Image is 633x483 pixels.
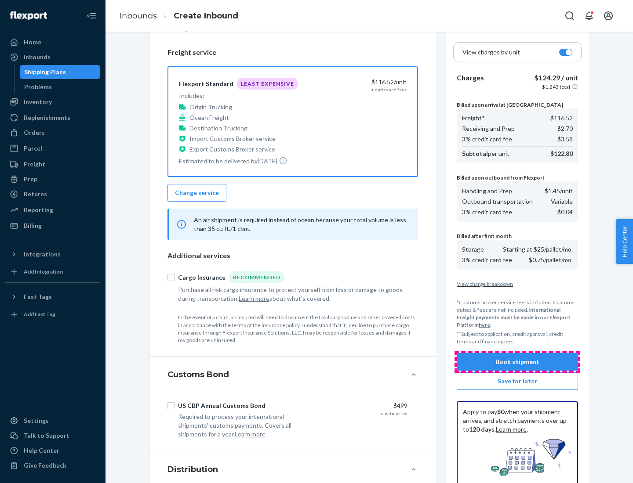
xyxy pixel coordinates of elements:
[24,310,55,318] div: Add Fast Tag
[24,83,52,91] div: Problems
[24,175,37,184] div: Prep
[24,144,42,153] div: Parcel
[5,458,100,472] button: Give Feedback
[5,290,100,304] button: Fast Tags
[24,128,45,137] div: Orders
[24,221,42,230] div: Billing
[167,402,175,409] input: US CBP Annual Customs Bond
[457,174,578,181] p: Billed upon outbound from Flexport
[616,219,633,264] button: Help Center
[189,103,232,112] p: Origin Trucking
[550,114,573,123] p: $116.52
[462,150,488,157] b: Subtotal
[24,160,45,169] div: Freight
[5,126,100,140] a: Orders
[24,250,61,259] div: Integrations
[24,431,69,440] div: Talk to Support
[24,113,70,122] div: Replenishments
[542,83,570,90] p: $1,243 total
[5,414,100,428] a: Settings
[479,321,490,328] a: here
[462,48,520,57] p: View charges by unit
[469,425,495,433] b: 120 days
[457,299,578,329] p: *Customs broker service fee is included. Customs duties & fees are not included.
[551,197,573,206] p: Variable
[457,73,484,82] b: Charges
[24,68,66,76] div: Shipping Plans
[10,11,47,20] img: Flexport logo
[178,412,309,439] div: Required to process your international shipments' customs payments. Covers all shipments for a year.
[529,256,573,264] p: $0.75/pallet/mo.
[178,314,418,344] p: In the event of a claim, an insured will need to document the total cargo value and other covered...
[167,47,418,58] p: Freight service
[20,80,101,94] a: Problems
[497,408,504,415] b: $0
[557,208,573,216] p: $0.04
[179,91,298,100] p: Includes:
[235,430,266,439] button: Learn more
[462,135,512,144] p: 3% credit card fee
[24,53,51,61] div: Inbounds
[167,369,229,380] h4: Customs Bond
[5,50,100,64] a: Inbounds
[120,11,157,21] a: Inbounds
[167,274,175,281] input: Cargo InsuranceRecommended
[24,268,63,275] div: Add Integration
[5,307,100,321] a: Add Fast Tag
[24,446,59,455] div: Help Center
[462,197,533,206] p: Outbound transportation
[189,134,276,143] p: Import Customs Broker service
[580,7,598,25] button: Open notifications
[5,443,100,458] a: Help Center
[457,330,578,345] p: **Subject to application, credit approval, credit terms and financing fees.
[5,95,100,109] a: Inventory
[503,245,573,254] p: Starting at $25/pallet/mo.
[167,251,418,261] p: Additional services
[178,285,407,303] div: Purchase all risk cargo insurance to protect yourself from loss or damage to goods during transpo...
[5,265,100,279] a: Add Integration
[545,187,573,195] p: $1.45 /unit
[189,145,275,154] p: Export Customs Broker service
[462,149,509,158] p: per unit
[463,407,572,434] p: Apply to pay when your shipment arrives, and stretch payments over up to . .
[5,219,100,233] a: Billing
[550,149,573,158] p: $122.80
[83,7,100,25] button: Close Navigation
[167,464,218,475] h4: Distribution
[178,273,226,282] div: Cargo Insurance
[5,187,100,201] a: Returns
[237,78,298,90] div: Least Expensive
[457,280,578,288] button: View charge breakdown
[179,156,298,166] p: Estimated to be delivered by [DATE] .
[315,78,407,87] div: $116.52 /unit
[5,111,100,125] a: Replenishments
[5,429,100,443] a: Talk to Support
[24,205,53,214] div: Reporting
[24,38,41,47] div: Home
[457,306,571,328] b: International Freight payments must be made in our Flexport Platform .
[179,79,233,88] div: Flexport Standard
[600,7,617,25] button: Open account menu
[561,7,578,25] button: Open Search Box
[457,353,578,371] button: Book shipment
[24,292,52,301] div: Fast Tags
[316,401,407,410] div: $499
[462,124,515,133] p: Receiving and Prep
[5,203,100,217] a: Reporting
[5,247,100,261] button: Integrations
[5,157,100,171] a: Freight
[381,410,407,416] div: one-time fee
[167,184,226,202] button: Change service
[113,3,245,29] ol: breadcrumbs
[178,401,266,410] div: US CBP Annual Customs Bond
[462,245,484,254] p: Storage
[462,256,512,264] p: 3% credit card fee
[457,101,578,108] p: Billed upon arrival at [GEOGRAPHIC_DATA]
[229,271,284,283] div: Recommended
[239,294,269,303] button: Learn more
[189,113,229,122] p: Ocean Freight
[24,416,49,425] div: Settings
[557,124,573,133] p: $2.70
